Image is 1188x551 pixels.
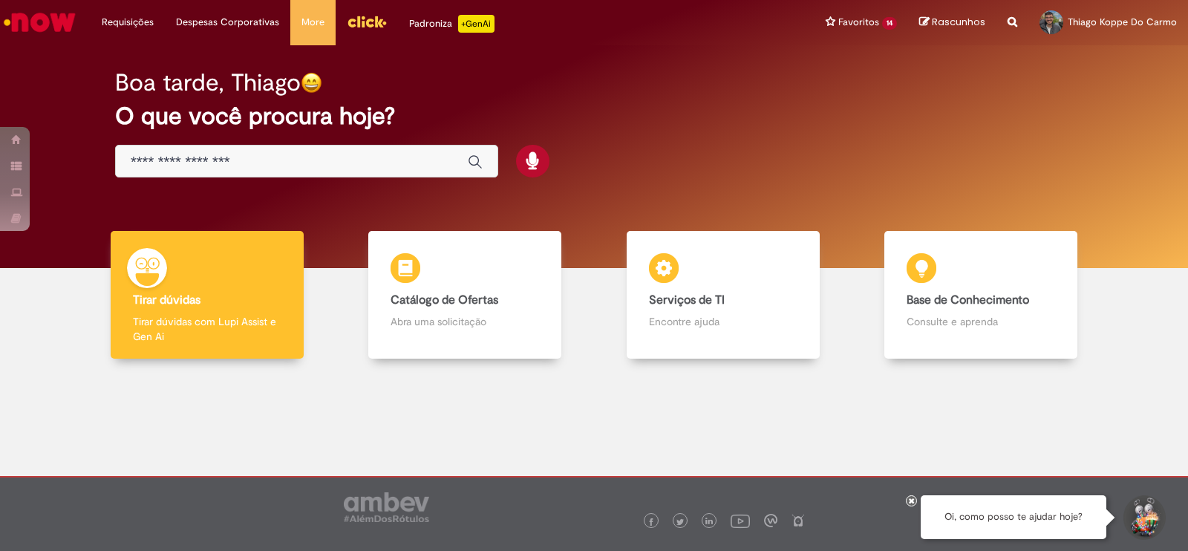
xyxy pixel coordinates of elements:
span: Requisições [102,15,154,30]
a: Base de Conhecimento Consulte e aprenda [852,231,1111,359]
h2: O que você procura hoje? [115,103,1073,129]
div: Oi, como posso te ajudar hoje? [921,495,1106,539]
b: Tirar dúvidas [133,293,200,307]
img: ServiceNow [1,7,78,37]
img: logo_footer_ambev_rotulo_gray.png [344,492,429,522]
span: Rascunhos [932,15,985,29]
span: 14 [882,17,897,30]
a: Tirar dúvidas Tirar dúvidas com Lupi Assist e Gen Ai [78,231,336,359]
p: Abra uma solicitação [391,314,539,329]
p: Consulte e aprenda [907,314,1055,329]
img: logo_footer_facebook.png [647,518,655,526]
img: logo_footer_youtube.png [731,511,750,530]
img: logo_footer_workplace.png [764,514,777,527]
span: Thiago Koppe Do Carmo [1068,16,1177,28]
b: Serviços de TI [649,293,725,307]
p: +GenAi [458,15,495,33]
h2: Boa tarde, Thiago [115,70,301,96]
b: Base de Conhecimento [907,293,1029,307]
a: Serviços de TI Encontre ajuda [594,231,852,359]
img: click_logo_yellow_360x200.png [347,10,387,33]
b: Catálogo de Ofertas [391,293,498,307]
span: Favoritos [838,15,879,30]
div: Padroniza [409,15,495,33]
button: Iniciar Conversa de Suporte [1121,495,1166,540]
p: Tirar dúvidas com Lupi Assist e Gen Ai [133,314,281,344]
a: Catálogo de Ofertas Abra uma solicitação [336,231,595,359]
img: logo_footer_linkedin.png [705,518,713,526]
img: logo_footer_twitter.png [676,518,684,526]
p: Encontre ajuda [649,314,797,329]
a: Rascunhos [919,16,985,30]
img: happy-face.png [301,72,322,94]
img: logo_footer_naosei.png [792,514,805,527]
span: More [301,15,324,30]
span: Despesas Corporativas [176,15,279,30]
